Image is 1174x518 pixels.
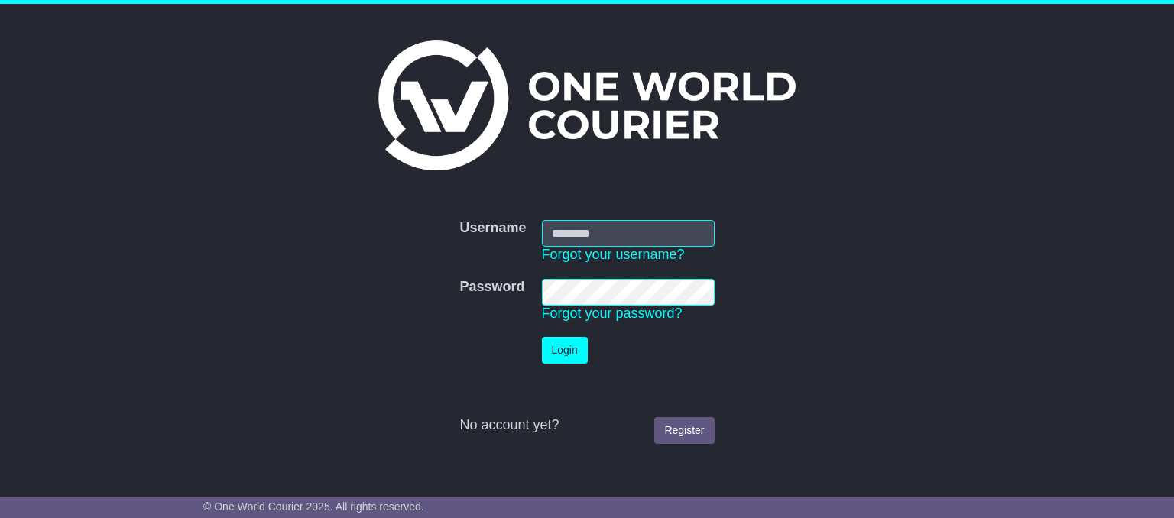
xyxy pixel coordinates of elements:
[459,417,714,434] div: No account yet?
[459,220,526,237] label: Username
[459,279,524,296] label: Password
[542,247,685,262] a: Forgot your username?
[542,337,588,364] button: Login
[654,417,714,444] a: Register
[542,306,683,321] a: Forgot your password?
[378,40,796,170] img: One World
[203,500,424,513] span: © One World Courier 2025. All rights reserved.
